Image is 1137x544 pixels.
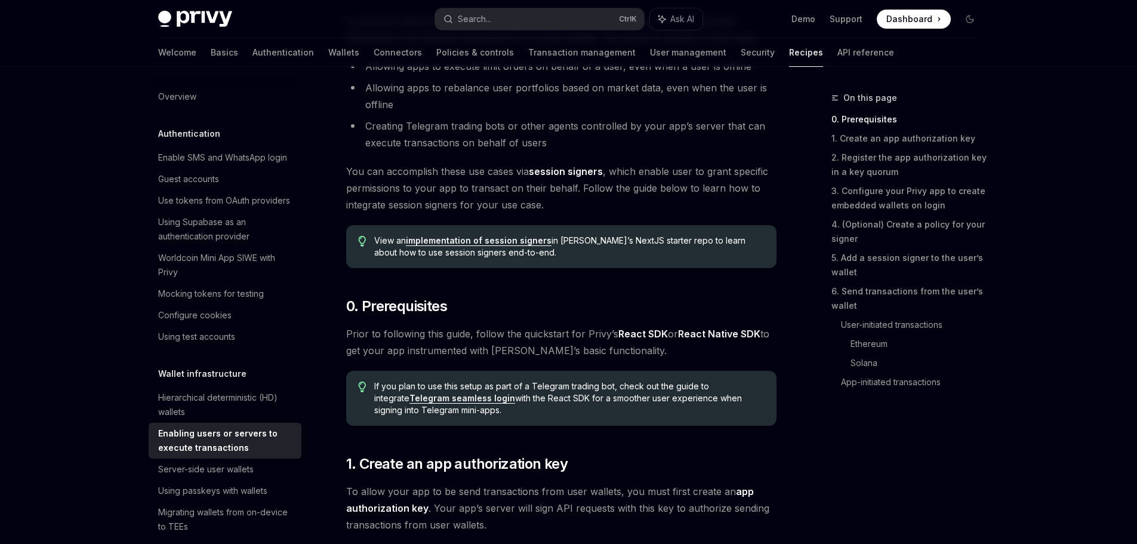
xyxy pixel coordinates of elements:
[831,110,989,129] a: 0. Prerequisites
[158,11,232,27] img: dark logo
[830,13,862,25] a: Support
[409,393,515,404] a: Telegram seamless login
[149,211,301,247] a: Using Supabase as an authentication provider
[670,13,694,25] span: Ask AI
[158,391,294,419] div: Hierarchical deterministic (HD) wallets
[158,127,220,141] h5: Authentication
[791,13,815,25] a: Demo
[149,423,301,459] a: Enabling users or servers to execute transactions
[358,236,366,247] svg: Tip
[158,462,254,477] div: Server-side user wallets
[158,172,219,186] div: Guest accounts
[831,248,989,282] a: 5. Add a session signer to the user’s wallet
[678,328,760,340] a: React Native SDK
[149,502,301,537] a: Migrating wallets from on-device to TEEs
[149,190,301,211] a: Use tokens from OAuth providers
[346,163,777,213] span: You can accomplish these use cases via , which enable user to grant specific permissions to your ...
[158,38,196,67] a: Welcome
[831,182,989,215] a: 3. Configure your Privy app to create embedded wallets on login
[346,454,568,474] span: 1. Create an app authorization key
[149,168,301,190] a: Guest accounts
[149,305,301,326] a: Configure cookies
[837,38,894,67] a: API reference
[149,326,301,348] a: Using test accounts
[158,308,232,322] div: Configure cookies
[158,215,294,244] div: Using Supabase as an authentication provider
[149,387,301,423] a: Hierarchical deterministic (HD) wallets
[618,328,668,340] a: React SDK
[158,367,246,381] h5: Wallet infrastructure
[877,10,951,29] a: Dashboard
[346,483,777,533] span: To allow your app to be send transactions from user wallets, you must first create an . Your app’...
[406,235,551,246] a: implementation of session signers
[831,148,989,182] a: 2. Register the app authorization key in a key quorum
[346,79,777,113] li: Allowing apps to rebalance user portfolios based on market data, even when the user is offline
[346,325,777,359] span: Prior to following this guide, follow the quickstart for Privy’s or to get your app instrumented ...
[158,90,196,104] div: Overview
[149,147,301,168] a: Enable SMS and WhatsApp login
[149,459,301,480] a: Server-side user wallets
[436,38,514,67] a: Policies & controls
[252,38,314,67] a: Authentication
[435,8,644,30] button: Search...CtrlK
[831,282,989,315] a: 6. Send transactions from the user’s wallet
[741,38,775,67] a: Security
[158,150,287,165] div: Enable SMS and WhatsApp login
[158,505,294,534] div: Migrating wallets from on-device to TEEs
[149,480,301,502] a: Using passkeys with wallets
[346,118,777,151] li: Creating Telegram trading bots or other agents controlled by your app’s server that can execute t...
[851,334,989,354] a: Ethereum
[374,38,422,67] a: Connectors
[789,38,823,67] a: Recipes
[149,247,301,283] a: Worldcoin Mini App SIWE with Privy
[158,287,264,301] div: Mocking tokens for testing
[346,297,447,316] span: 0. Prerequisites
[149,86,301,107] a: Overview
[841,373,989,392] a: App-initiated transactions
[650,38,726,67] a: User management
[843,91,897,105] span: On this page
[529,165,603,178] a: session signers
[374,380,764,416] span: If you plan to use this setup as part of a Telegram trading bot, check out the guide to integrate...
[851,354,989,373] a: Solana
[358,382,366,392] svg: Tip
[886,13,932,25] span: Dashboard
[458,12,491,26] div: Search...
[158,426,294,455] div: Enabling users or servers to execute transactions
[831,215,989,248] a: 4. (Optional) Create a policy for your signer
[650,8,702,30] button: Ask AI
[158,193,290,208] div: Use tokens from OAuth providers
[960,10,979,29] button: Toggle dark mode
[158,484,267,498] div: Using passkeys with wallets
[158,330,235,344] div: Using test accounts
[328,38,359,67] a: Wallets
[158,251,294,279] div: Worldcoin Mini App SIWE with Privy
[619,14,637,24] span: Ctrl K
[841,315,989,334] a: User-initiated transactions
[528,38,636,67] a: Transaction management
[374,235,764,259] span: View an in [PERSON_NAME]’s NextJS starter repo to learn about how to use session signers end-to-end.
[149,283,301,305] a: Mocking tokens for testing
[831,129,989,148] a: 1. Create an app authorization key
[211,38,238,67] a: Basics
